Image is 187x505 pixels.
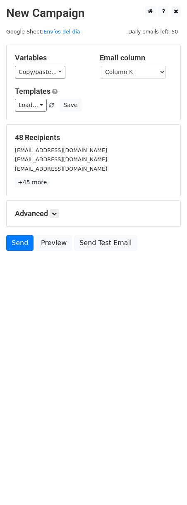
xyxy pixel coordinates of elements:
[15,66,65,79] a: Copy/paste...
[6,235,34,251] a: Send
[36,235,72,251] a: Preview
[6,29,80,35] small: Google Sheet:
[15,87,50,95] a: Templates
[6,6,181,20] h2: New Campaign
[100,53,172,62] h5: Email column
[146,465,187,505] div: Widget de chat
[15,177,50,188] a: +45 more
[15,133,172,142] h5: 48 Recipients
[15,166,107,172] small: [EMAIL_ADDRESS][DOMAIN_NAME]
[60,99,81,112] button: Save
[15,156,107,162] small: [EMAIL_ADDRESS][DOMAIN_NAME]
[125,29,181,35] a: Daily emails left: 50
[15,147,107,153] small: [EMAIL_ADDRESS][DOMAIN_NAME]
[125,27,181,36] span: Daily emails left: 50
[15,53,87,62] h5: Variables
[43,29,80,35] a: Envíos del dia
[15,209,172,218] h5: Advanced
[74,235,137,251] a: Send Test Email
[146,465,187,505] iframe: Chat Widget
[15,99,47,112] a: Load...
